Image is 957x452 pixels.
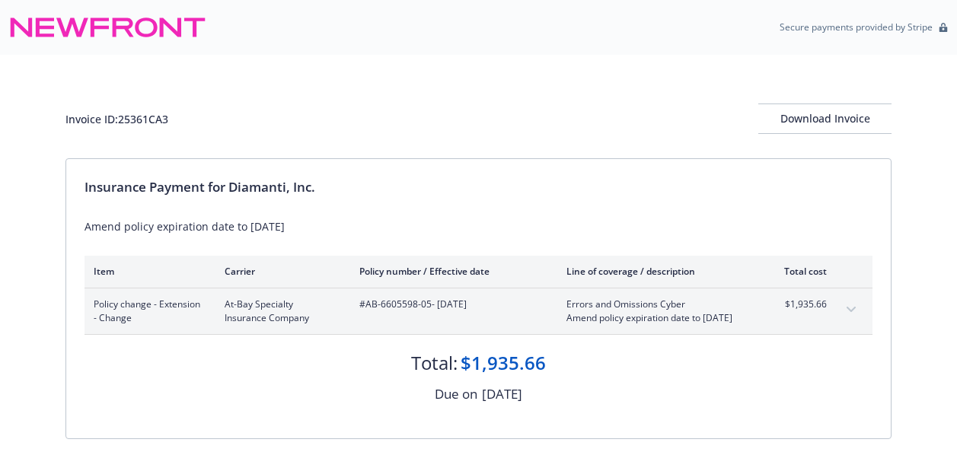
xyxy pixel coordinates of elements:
[85,218,872,234] div: Amend policy expiration date to [DATE]
[770,298,827,311] span: $1,935.66
[780,21,933,33] p: Secure payments provided by Stripe
[461,350,546,376] div: $1,935.66
[435,384,477,404] div: Due on
[566,298,745,311] span: Errors and Omissions Cyber
[758,103,892,134] button: Download Invoice
[566,298,745,325] span: Errors and Omissions CyberAmend policy expiration date to [DATE]
[411,350,458,376] div: Total:
[85,288,872,334] div: Policy change - Extension - ChangeAt-Bay Specialty Insurance Company#AB-6605598-05- [DATE]Errors ...
[566,265,745,278] div: Line of coverage / description
[94,265,200,278] div: Item
[359,298,542,311] span: #AB-6605598-05 - [DATE]
[482,384,522,404] div: [DATE]
[758,104,892,133] div: Download Invoice
[359,265,542,278] div: Policy number / Effective date
[94,298,200,325] span: Policy change - Extension - Change
[225,298,335,325] span: At-Bay Specialty Insurance Company
[225,265,335,278] div: Carrier
[85,177,872,197] div: Insurance Payment for Diamanti, Inc.
[65,111,168,127] div: Invoice ID: 25361CA3
[839,298,863,322] button: expand content
[770,265,827,278] div: Total cost
[566,311,745,325] span: Amend policy expiration date to [DATE]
